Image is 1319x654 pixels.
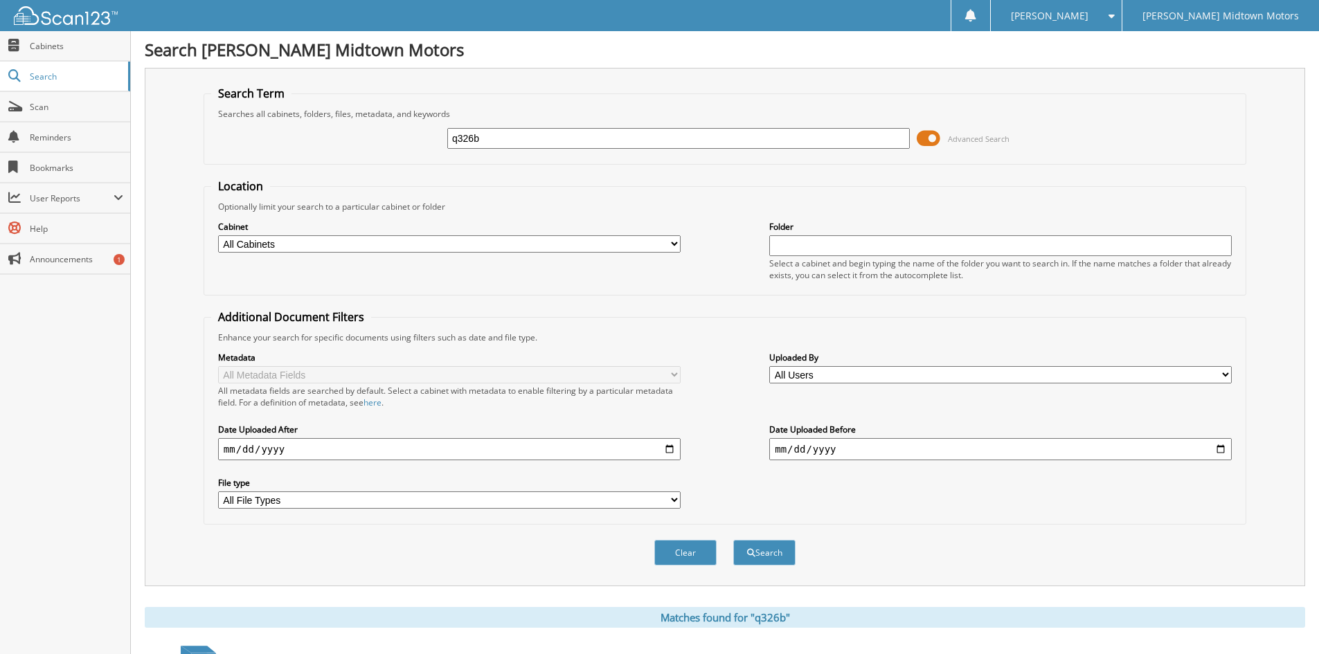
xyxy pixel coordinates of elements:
[30,223,123,235] span: Help
[211,309,371,325] legend: Additional Document Filters
[1142,12,1299,20] span: [PERSON_NAME] Midtown Motors
[1250,588,1319,654] iframe: Chat Widget
[30,131,123,143] span: Reminders
[211,86,291,101] legend: Search Term
[769,352,1232,363] label: Uploaded By
[30,71,121,82] span: Search
[948,134,1010,144] span: Advanced Search
[30,192,114,204] span: User Reports
[733,540,796,565] button: Search
[14,6,118,25] img: scan123-logo-white.svg
[769,424,1232,435] label: Date Uploaded Before
[769,221,1232,233] label: Folder
[769,438,1232,460] input: end
[145,38,1305,61] h1: Search [PERSON_NAME] Midtown Motors
[30,162,123,174] span: Bookmarks
[769,257,1232,281] div: Select a cabinet and begin typing the name of the folder you want to search in. If the name match...
[218,221,681,233] label: Cabinet
[211,331,1239,343] div: Enhance your search for specific documents using filters such as date and file type.
[218,438,681,460] input: start
[114,254,125,265] div: 1
[654,540,717,565] button: Clear
[211,108,1239,120] div: Searches all cabinets, folders, files, metadata, and keywords
[211,179,270,194] legend: Location
[211,201,1239,212] div: Optionally limit your search to a particular cabinet or folder
[1011,12,1088,20] span: [PERSON_NAME]
[30,101,123,113] span: Scan
[364,397,382,408] a: here
[145,607,1305,628] div: Matches found for "q326b"
[218,385,681,408] div: All metadata fields are searched by default. Select a cabinet with metadata to enable filtering b...
[218,424,681,435] label: Date Uploaded After
[218,477,681,489] label: File type
[218,352,681,363] label: Metadata
[30,40,123,52] span: Cabinets
[30,253,123,265] span: Announcements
